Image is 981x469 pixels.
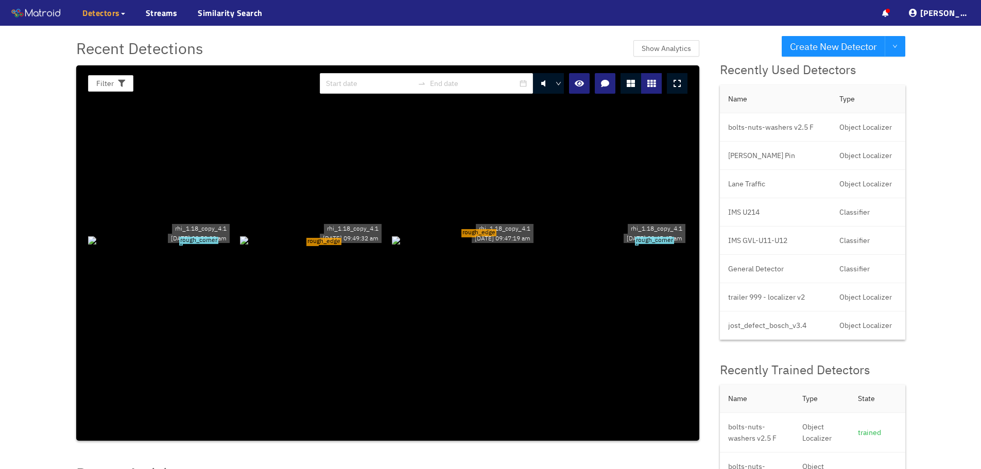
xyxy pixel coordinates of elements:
[720,283,831,311] td: trailer 999 - localizer v2
[720,385,794,413] th: Name
[168,234,230,244] div: [DATE] 09:50:32 am
[720,255,831,283] td: General Detector
[831,198,905,227] td: Classifier
[96,78,114,89] span: Filter
[326,78,414,89] input: Start date
[858,427,897,438] div: trained
[892,44,898,50] span: down
[198,7,263,19] a: Similarity Search
[146,7,178,19] a: Streams
[831,142,905,170] td: Object Localizer
[556,81,562,87] span: down
[885,36,905,57] button: down
[628,224,685,234] div: rhi_1.18_copy_4.1
[782,36,885,57] button: Create New Detector
[720,170,831,198] td: Lane Traffic
[720,142,831,170] td: [PERSON_NAME] Pin
[461,229,496,236] span: rough_edge
[635,237,674,244] span: rough_corner
[172,224,230,234] div: rhi_1.18_copy_4.1
[10,6,62,21] img: Matroid logo
[831,227,905,255] td: Classifier
[642,43,691,54] span: Show Analytics
[720,413,794,453] td: bolts-nuts-washers v2.5 F
[720,113,831,142] td: bolts-nuts-washers v2.5 F
[831,85,905,113] th: Type
[633,40,699,57] button: Show Analytics
[794,385,850,413] th: Type
[324,224,382,234] div: rhi_1.18_copy_4.1
[720,198,831,227] td: IMS U214
[794,413,850,453] td: Object Localizer
[831,170,905,198] td: Object Localizer
[850,385,905,413] th: State
[76,36,203,60] span: Recent Detections
[831,311,905,340] td: Object Localizer
[624,234,685,244] div: [DATE] 09:45:47 am
[306,238,341,245] span: rough_edge
[472,234,533,244] div: [DATE] 09:47:19 am
[720,85,831,113] th: Name
[88,75,133,92] button: Filter
[831,283,905,311] td: Object Localizer
[82,7,120,19] span: Detectors
[720,360,905,380] div: Recently Trained Detectors
[179,237,218,244] span: rough_corner
[418,79,426,88] span: to
[720,60,905,80] div: Recently Used Detectors
[418,79,426,88] span: swap-right
[831,113,905,142] td: Object Localizer
[720,311,831,340] td: jost_defect_bosch_v3.4
[476,224,533,234] div: rhi_1.18_copy_4.1
[831,255,905,283] td: Classifier
[720,227,831,255] td: IMS GVL-U11-U12
[430,78,518,89] input: End date
[790,39,877,54] span: Create New Detector
[320,234,382,244] div: [DATE] 09:49:32 am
